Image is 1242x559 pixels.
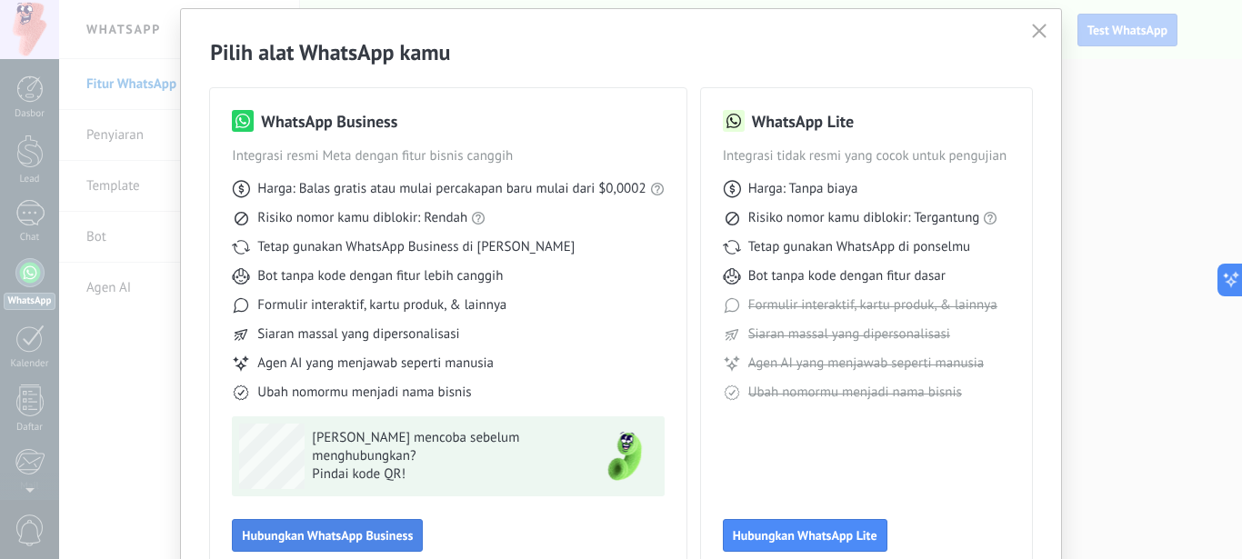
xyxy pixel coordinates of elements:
[242,529,413,542] span: Hubungkan WhatsApp Business
[232,519,423,552] button: Hubungkan WhatsApp Business
[723,147,1010,165] span: Integrasi tidak resmi yang cocok untuk pengujian
[733,529,877,542] span: Hubungkan WhatsApp Lite
[257,267,503,285] span: Bot tanpa kode dengan fitur lebih canggih
[210,38,1031,66] h2: Pilih alat WhatsApp kamu
[592,424,657,489] img: green-phone.png
[232,147,664,165] span: Integrasi resmi Meta dengan fitur bisnis canggih
[257,296,506,314] span: Formulir interaktif, kartu produk, & lainnya
[257,180,646,198] span: Harga: Balas gratis atau mulai percakapan baru mulai dari $0,0002
[257,238,575,256] span: Tetap gunakan WhatsApp Business di [PERSON_NAME]
[748,267,946,285] span: Bot tanpa kode dengan fitur dasar
[312,465,577,484] span: Pindai kode QR!
[312,429,577,465] span: [PERSON_NAME] mencoba sebelum menghubungkan?
[723,519,887,552] button: Hubungkan WhatsApp Lite
[748,384,962,402] span: Ubah nomormu menjadi nama bisnis
[261,110,397,133] h3: WhatsApp Business
[748,354,985,373] span: Agen AI yang menjawab seperti manusia
[257,384,471,402] span: Ubah nomormu menjadi nama bisnis
[257,325,459,344] span: Siaran massal yang dipersonalisasi
[257,354,494,373] span: Agen AI yang menjawab seperti manusia
[752,110,854,133] h3: WhatsApp Lite
[257,209,467,227] span: Risiko nomor kamu diblokir: Rendah
[748,238,971,256] span: Tetap gunakan WhatsApp di ponselmu
[748,296,997,314] span: Formulir interaktif, kartu produk, & lainnya
[748,180,858,198] span: Harga: Tanpa biaya
[748,209,980,227] span: Risiko nomor kamu diblokir: Tergantung
[748,325,950,344] span: Siaran massal yang dipersonalisasi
